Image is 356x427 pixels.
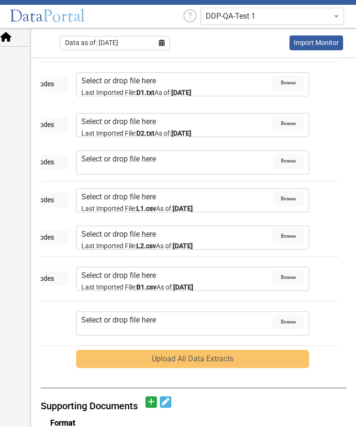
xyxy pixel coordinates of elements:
strong: [DATE] [171,129,191,137]
div: Select or drop file here [81,75,273,87]
strong: D2.txt [136,129,155,137]
div: Select or drop file here [81,270,273,281]
div: Select or drop file here [81,116,273,127]
ng-select: DDP-QA-Test 1 [200,8,344,25]
span: Data as of: [DATE] [65,38,118,48]
small: B1.csv [81,283,193,291]
button: Codes [21,271,68,286]
strong: [DATE] [173,283,193,291]
strong: D1.txt [136,89,155,96]
small: L1.csv [81,205,193,212]
a: This is available for Darling Employees only [289,35,343,50]
button: Codes [21,230,68,245]
span: Portal [43,6,85,26]
button: Codes [21,193,68,208]
button: Codes [21,117,68,132]
div: Select or drop file here [81,314,273,326]
span: Browse [273,314,304,330]
strong: [DATE] [171,89,191,96]
span: Browse [273,191,304,207]
span: Browse [273,270,304,285]
div: Select or drop file here [81,191,273,203]
h5: Supporting Documents [41,400,142,412]
button: Edit document [160,396,171,408]
strong: [DATE] [173,242,193,250]
button: Codes [21,77,68,92]
small: D2.txt [81,129,191,137]
span: Browse [273,229,304,244]
strong: [DATE] [173,205,193,212]
div: Select or drop file here [81,229,273,240]
small: D1.txt [81,89,191,96]
strong: B1.csv [136,283,156,291]
button: Codes [21,155,68,170]
div: Select or drop file here [81,153,273,165]
small: L2.csv [81,242,193,250]
button: Add document [145,396,157,408]
span: Browse [273,116,304,131]
strong: L1.csv [136,205,156,212]
div: Help [179,7,200,26]
strong: L2.csv [136,242,156,250]
span: Browse [273,75,304,91]
span: Data [10,6,43,26]
span: Browse [273,153,304,169]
